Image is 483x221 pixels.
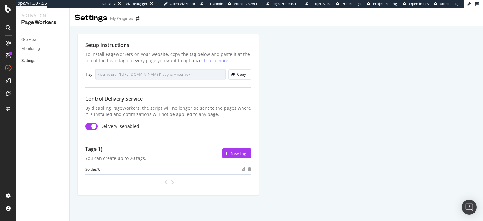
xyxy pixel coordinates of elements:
[85,51,251,64] div: To install PageWorkers on your website, copy the tag below and paste it at the top of the head ta...
[164,1,196,6] a: Open Viz Editor
[100,123,139,130] div: Delivery is enabled
[21,36,65,43] a: Overview
[311,1,331,6] span: Projects List
[266,1,301,6] a: Logs Projects List
[85,146,146,153] div: Tags (1)
[162,177,170,187] div: angle-left
[409,1,429,6] span: Open in dev
[272,1,301,6] span: Logs Projects List
[200,1,223,6] a: FTL admin
[228,69,251,80] button: Copy
[206,1,223,6] span: FTL admin
[136,16,139,21] div: arrow-right-arrow-left
[342,1,362,6] span: Project Page
[85,167,102,172] div: Soldes ( 6 )
[204,58,228,64] a: Learn more
[241,167,245,172] div: edit
[462,200,477,215] div: Open Intercom Messenger
[234,1,262,6] span: Admin Crawl List
[440,1,459,6] span: Admin Page
[336,1,362,6] a: Project Page
[231,151,246,156] div: New Tag
[126,1,148,6] div: Viz Debugger:
[110,15,133,22] div: My Origines
[305,1,331,6] a: Projects List
[434,1,459,6] a: Admin Page
[367,1,398,6] a: Project Settings
[21,58,35,64] div: Settings
[373,1,398,6] span: Project Settings
[21,46,40,52] div: Monitoring
[222,148,251,158] button: New Tag
[21,46,65,52] a: Monitoring
[21,13,64,19] div: Activation
[85,41,251,49] div: Setup Instructions
[170,179,175,185] div: angle-right
[21,19,64,26] div: PageWorkers
[85,105,251,118] div: By disabling PageWorkers, the script will no longer be sent to the pages where it is installed an...
[85,95,251,102] div: Control Delivery Service
[85,155,146,162] div: You can create up to 20 tags.
[75,13,108,23] div: Settings
[21,58,65,64] a: Settings
[21,36,36,43] div: Overview
[248,167,251,172] div: trash
[85,71,93,78] div: Tag
[99,1,116,6] div: ReadOnly:
[237,72,246,77] div: Copy
[170,1,196,6] span: Open Viz Editor
[403,1,429,6] a: Open in dev
[228,1,262,6] a: Admin Crawl List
